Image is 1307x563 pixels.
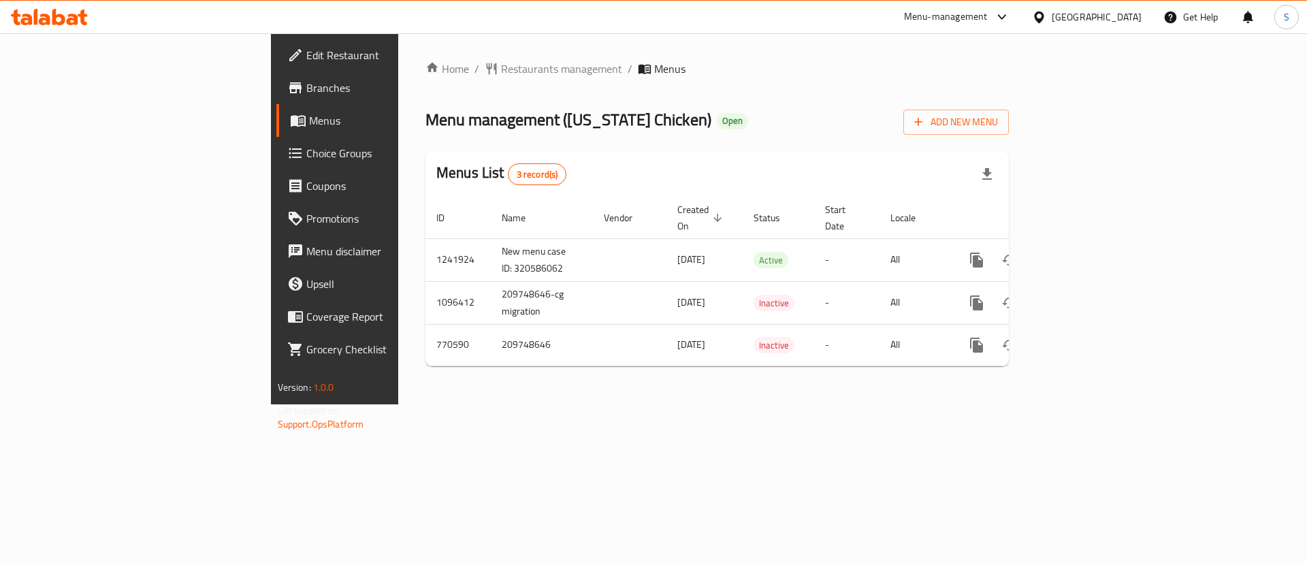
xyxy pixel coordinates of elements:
[961,244,993,276] button: more
[1052,10,1142,25] div: [GEOGRAPHIC_DATA]
[306,178,479,194] span: Coupons
[754,338,794,353] span: Inactive
[485,61,622,77] a: Restaurants management
[278,379,311,396] span: Version:
[278,415,364,433] a: Support.OpsPlatform
[309,112,479,129] span: Menus
[825,202,863,234] span: Start Date
[276,137,489,170] a: Choice Groups
[425,61,1009,77] nav: breadcrumb
[961,287,993,319] button: more
[306,276,479,292] span: Upsell
[754,210,798,226] span: Status
[276,333,489,366] a: Grocery Checklist
[604,210,650,226] span: Vendor
[993,244,1026,276] button: Change Status
[509,168,566,181] span: 3 record(s)
[436,210,462,226] span: ID
[677,202,726,234] span: Created On
[306,47,479,63] span: Edit Restaurant
[313,379,334,396] span: 1.0.0
[717,113,748,129] div: Open
[276,202,489,235] a: Promotions
[654,61,685,77] span: Menus
[278,402,340,419] span: Get support on:
[993,287,1026,319] button: Change Status
[890,210,933,226] span: Locale
[677,336,705,353] span: [DATE]
[491,324,593,366] td: 209748646
[903,110,1009,135] button: Add New Menu
[914,114,998,131] span: Add New Menu
[814,238,880,281] td: -
[993,329,1026,361] button: Change Status
[814,324,880,366] td: -
[502,210,543,226] span: Name
[276,268,489,300] a: Upsell
[306,308,479,325] span: Coverage Report
[754,295,794,311] span: Inactive
[754,252,788,268] div: Active
[717,115,748,127] span: Open
[754,253,788,268] span: Active
[425,104,711,135] span: Menu management ( [US_STATE] Chicken )
[276,104,489,137] a: Menus
[306,210,479,227] span: Promotions
[971,158,1003,191] div: Export file
[276,170,489,202] a: Coupons
[425,197,1102,366] table: enhanced table
[501,61,622,77] span: Restaurants management
[754,295,794,311] div: Inactive
[276,71,489,104] a: Branches
[491,238,593,281] td: New menu case ID: 320586062
[880,238,950,281] td: All
[754,337,794,353] div: Inactive
[904,9,988,25] div: Menu-management
[950,197,1102,239] th: Actions
[880,324,950,366] td: All
[677,293,705,311] span: [DATE]
[306,243,479,259] span: Menu disclaimer
[628,61,632,77] li: /
[436,163,566,185] h2: Menus List
[961,329,993,361] button: more
[306,341,479,357] span: Grocery Checklist
[276,39,489,71] a: Edit Restaurant
[491,281,593,324] td: 209748646-cg migration
[276,300,489,333] a: Coverage Report
[508,163,567,185] div: Total records count
[677,251,705,268] span: [DATE]
[306,80,479,96] span: Branches
[276,235,489,268] a: Menu disclaimer
[1284,10,1289,25] span: S
[880,281,950,324] td: All
[814,281,880,324] td: -
[306,145,479,161] span: Choice Groups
